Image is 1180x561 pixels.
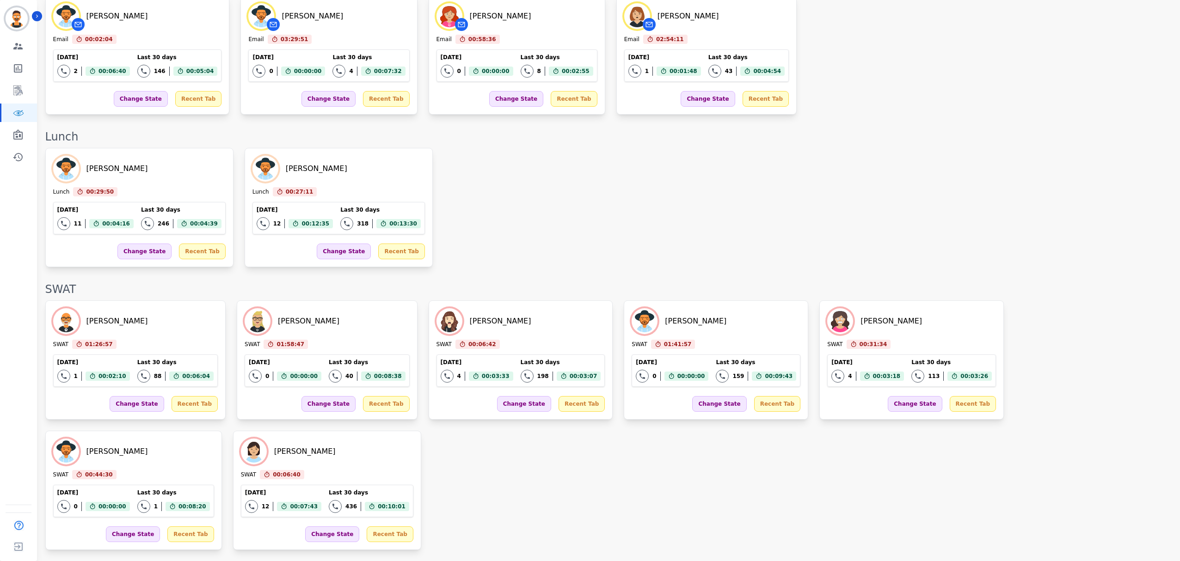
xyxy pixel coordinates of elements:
div: Last 30 days [521,54,593,61]
span: 00:04:16 [102,219,130,228]
div: [DATE] [57,54,130,61]
div: 4 [349,67,353,75]
div: 0 [269,67,273,75]
div: Change State [106,526,160,542]
div: 11 [74,220,82,227]
span: 00:44:30 [85,470,113,479]
img: Bordered avatar [6,7,28,30]
span: 03:29:51 [281,35,308,44]
div: 0 [265,372,269,380]
div: Last 30 days [329,489,409,496]
div: Change State [114,91,168,107]
div: Last 30 days [137,489,210,496]
span: 00:08:38 [374,372,402,381]
div: SWAT [245,341,260,349]
div: 12 [262,503,270,510]
div: Change State [317,244,371,259]
div: Recent Tab [551,91,597,107]
span: 00:03:33 [482,372,510,381]
div: Email [53,36,68,44]
span: 00:02:10 [98,372,126,381]
div: SWAT [827,341,842,349]
span: 00:03:18 [873,372,901,381]
span: 01:58:47 [277,340,304,349]
div: Last 30 days [137,359,214,366]
div: Last 30 days [340,206,421,213]
div: 2 [74,67,78,75]
div: Recent Tab [363,91,409,107]
div: Recent Tab [754,396,800,412]
div: [PERSON_NAME] [86,316,148,327]
div: Change State [497,396,551,412]
div: Last 30 days [911,359,992,366]
span: 00:31:34 [860,340,887,349]
img: Avatar [436,308,462,334]
div: [DATE] [257,206,333,213]
div: [DATE] [441,359,513,366]
span: 00:06:04 [182,372,210,381]
span: 02:54:11 [656,35,684,44]
div: Change State [110,396,164,412]
img: Avatar [248,3,274,29]
div: [PERSON_NAME] [860,316,922,327]
div: Recent Tab [167,526,214,542]
img: Avatar [53,308,79,334]
div: [DATE] [831,359,904,366]
div: 40 [345,372,353,380]
div: Change State [888,396,942,412]
span: 00:06:42 [468,340,496,349]
span: 00:01:48 [670,67,697,76]
span: 00:58:36 [468,35,496,44]
div: 159 [732,372,744,380]
span: 00:29:50 [86,187,114,196]
div: [PERSON_NAME] [286,163,347,174]
div: [DATE] [57,206,134,213]
div: Change State [692,396,746,412]
div: Last 30 days [521,359,601,366]
img: Avatar [53,439,79,464]
span: 00:05:04 [186,67,214,76]
div: Change State [681,91,735,107]
div: 1 [74,372,78,380]
div: 4 [457,372,461,380]
img: Avatar [53,3,79,29]
img: Avatar [245,308,270,334]
div: 0 [74,503,78,510]
div: Recent Tab [179,244,225,259]
div: Last 30 days [716,359,796,366]
div: Recent Tab [363,396,409,412]
div: SWAT [436,341,452,349]
div: 4 [848,372,852,380]
div: 8 [537,67,541,75]
div: Lunch [252,188,269,196]
span: 00:02:55 [562,67,590,76]
div: Lunch [53,188,70,196]
div: 246 [158,220,169,227]
div: [DATE] [249,359,321,366]
div: Recent Tab [378,244,424,259]
div: [PERSON_NAME] [86,446,148,457]
div: [PERSON_NAME] [665,316,726,327]
div: Last 30 days [332,54,405,61]
div: 1 [154,503,158,510]
div: Change State [117,244,172,259]
div: [PERSON_NAME] [470,11,531,22]
div: 12 [273,220,281,227]
div: Email [248,36,264,44]
div: [DATE] [441,54,513,61]
span: 00:04:39 [190,219,218,228]
div: 0 [652,372,656,380]
div: 146 [154,67,166,75]
div: Change State [489,91,543,107]
img: Avatar [241,439,267,464]
div: [DATE] [628,54,701,61]
div: [PERSON_NAME] [278,316,339,327]
span: 00:10:01 [378,502,406,511]
span: 00:03:26 [960,372,988,381]
div: Change State [305,526,359,542]
div: SWAT [53,471,68,479]
img: Avatar [252,156,278,182]
div: Recent Tab [367,526,413,542]
div: [DATE] [245,489,321,496]
span: 00:07:32 [374,67,402,76]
